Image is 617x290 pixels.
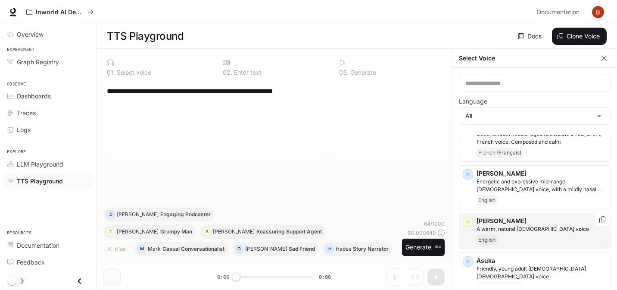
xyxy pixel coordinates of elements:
p: Deep, smooth middle-aged male French voice. Composed and calm [477,130,607,146]
button: Clone Voice [552,28,607,45]
p: Casual Conversationalist [162,246,224,252]
div: M [138,242,146,256]
p: Enter text [232,69,262,76]
p: Friendly, young adult Japanese female voice [477,265,607,281]
p: 0 1 . [107,69,115,76]
a: Traces [3,105,93,120]
p: Language [459,98,487,104]
span: French (Français) [477,148,523,158]
p: 64 / 1000 [424,220,445,227]
a: Graph Registry [3,54,93,69]
div: A [203,225,211,239]
p: 0 2 . [223,69,232,76]
span: English [477,235,497,245]
p: A warm, natural female voice [477,225,607,233]
p: Select voice [115,69,151,76]
span: Traces [17,108,36,117]
p: [PERSON_NAME] [477,217,607,225]
p: Inworld AI Demos [36,9,84,16]
div: T [107,225,115,239]
h1: TTS Playground [107,28,184,45]
p: Reassuring Support Agent [256,229,322,234]
span: Dark mode toggle [8,276,16,285]
p: [PERSON_NAME] [213,229,255,234]
span: Documentation [537,7,580,18]
span: Overview [17,30,44,39]
div: All [459,108,610,124]
a: TTS Playground [3,173,93,189]
p: Mark [148,246,161,252]
button: A[PERSON_NAME]Reassuring Support Agent [199,225,326,239]
button: O[PERSON_NAME]Sad Friend [232,242,319,256]
a: Documentation [533,3,586,21]
span: Feedback [17,258,45,267]
p: Story Narrator [353,246,389,252]
p: Sad Friend [289,246,315,252]
span: Logs [17,125,31,134]
p: [PERSON_NAME] [117,212,159,217]
span: TTS Playground [17,177,63,186]
p: Grumpy Man [160,229,192,234]
span: Documentation [17,241,59,250]
p: 0 3 . [339,69,349,76]
button: HHadesStory Narrator [322,242,393,256]
p: Generate [349,69,376,76]
button: All workspaces [22,3,97,21]
p: Energetic and expressive mid-range male voice, with a mildly nasal quality [477,178,607,193]
a: Documentation [3,238,93,253]
p: Engaging Podcaster [160,212,211,217]
p: [PERSON_NAME] [245,246,287,252]
button: T[PERSON_NAME]Grumpy Man [103,225,196,239]
button: User avatar [589,3,607,21]
a: Dashboards [3,88,93,104]
p: Asuka [477,256,607,265]
button: D[PERSON_NAME]Engaging Podcaster [103,208,215,221]
button: Generate⌘⏎ [402,239,445,256]
a: LLM Playground [3,157,93,172]
span: LLM Playground [17,160,63,169]
button: Copy Voice ID [598,216,607,223]
p: $ 0.000640 [408,229,436,236]
a: Feedback [3,255,93,270]
button: MMarkCasual Conversationalist [134,242,228,256]
p: ⌘⏎ [435,245,441,250]
div: O [235,242,243,256]
button: Hide [103,242,131,256]
p: Hades [336,246,351,252]
span: English [477,195,497,205]
button: Close drawer [70,272,89,290]
div: H [326,242,333,256]
a: Logs [3,122,93,137]
a: Docs [516,28,545,45]
a: Overview [3,27,93,42]
div: D [107,208,115,221]
p: [PERSON_NAME] [477,169,607,178]
img: User avatar [592,6,604,18]
span: Dashboards [17,91,51,101]
p: [PERSON_NAME] [117,229,159,234]
span: Graph Registry [17,57,59,66]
